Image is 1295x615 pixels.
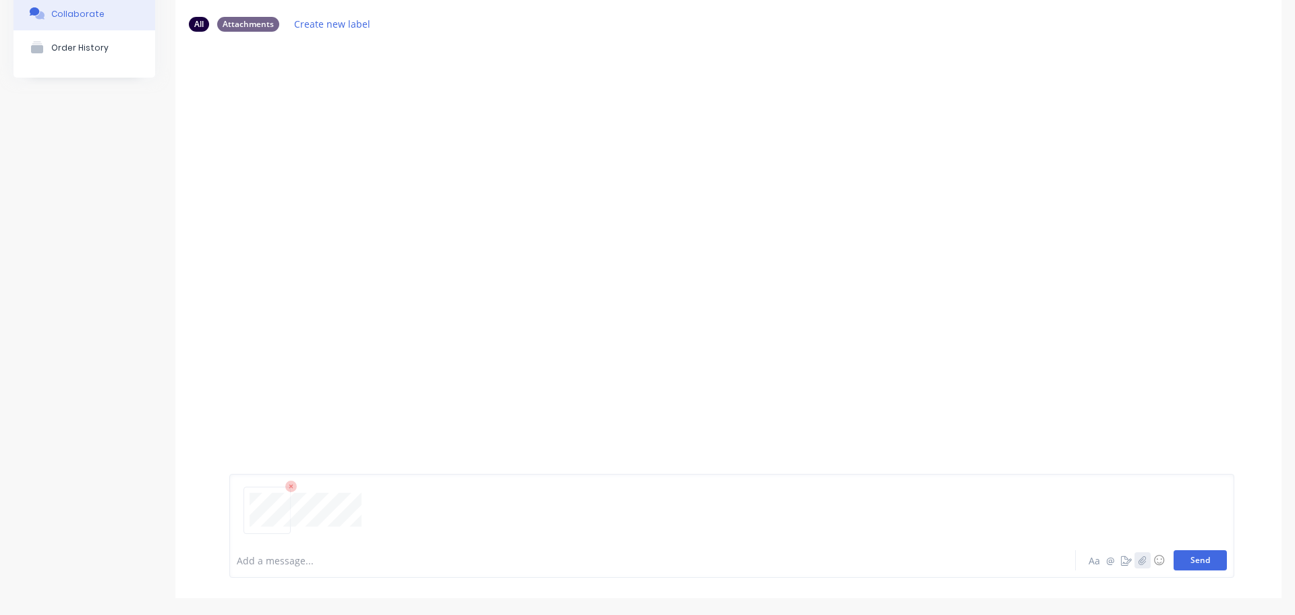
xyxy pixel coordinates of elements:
[13,30,155,64] button: Order History
[287,15,378,33] button: Create new label
[51,9,105,19] div: Collaborate
[1102,552,1118,568] button: @
[1086,552,1102,568] button: Aa
[189,17,209,32] div: All
[1151,552,1167,568] button: ☺
[51,43,109,53] div: Order History
[1174,550,1227,570] button: Send
[217,17,279,32] div: Attachments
